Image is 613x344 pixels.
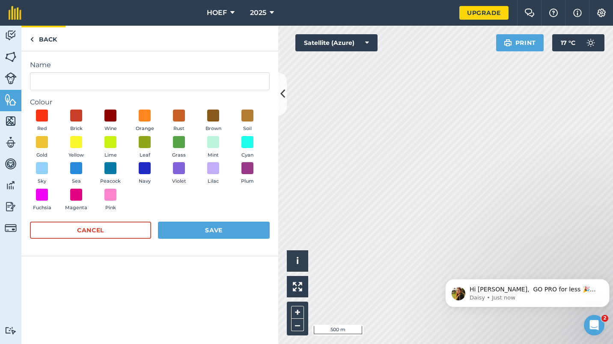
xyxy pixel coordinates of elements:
img: svg+xml;base64,PD94bWwgdmVyc2lvbj0iMS4wIiBlbmNvZGluZz0idXRmLTgiPz4KPCEtLSBHZW5lcmF0b3I6IEFkb2JlIE... [5,326,17,335]
span: Rust [173,125,184,133]
button: i [287,250,308,272]
span: Fuchsia [33,204,51,212]
button: Peacock [98,162,122,185]
img: svg+xml;base64,PHN2ZyB4bWxucz0iaHR0cDovL3d3dy53My5vcmcvMjAwMC9zdmciIHdpZHRoPSI1NiIgaGVpZ2h0PSI2MC... [5,50,17,63]
button: Brown [201,110,225,133]
img: Four arrows, one pointing top left, one top right, one bottom right and the last bottom left [293,282,302,291]
button: – [291,319,304,331]
span: Leaf [140,151,150,159]
img: svg+xml;base64,PD94bWwgdmVyc2lvbj0iMS4wIiBlbmNvZGluZz0idXRmLTgiPz4KPCEtLSBHZW5lcmF0b3I6IEFkb2JlIE... [5,157,17,170]
span: i [296,255,299,266]
button: + [291,306,304,319]
span: Plum [241,178,254,185]
span: Yellow [68,151,84,159]
a: Upgrade [459,6,509,20]
button: Save [158,222,270,239]
span: Hi [PERSON_NAME], GO PRO for less 🎉 Sign up via our website in your first 14 days to save 25%. Up... [28,25,155,151]
button: Satellite (Azure) [295,34,378,51]
button: Fuchsia [30,189,54,212]
button: Yellow [64,136,88,159]
button: Violet [167,162,191,185]
span: Mint [208,151,219,159]
button: Mint [201,136,225,159]
button: Red [30,110,54,133]
button: Print [496,34,544,51]
button: 17 °C [552,34,604,51]
button: Magenta [64,189,88,212]
label: Colour [30,97,270,107]
button: Orange [133,110,157,133]
button: Lilac [201,162,225,185]
img: svg+xml;base64,PHN2ZyB4bWxucz0iaHR0cDovL3d3dy53My5vcmcvMjAwMC9zdmciIHdpZHRoPSI5IiBoZWlnaHQ9IjI0Ii... [30,34,34,44]
button: Navy [133,162,157,185]
button: Rust [167,110,191,133]
span: Brown [205,125,221,133]
img: Two speech bubbles overlapping with the left bubble in the forefront [524,9,535,17]
img: A cog icon [596,9,607,17]
p: Message from Daisy, sent Just now [28,33,157,41]
span: Violet [172,178,186,185]
span: Sea [72,178,81,185]
span: Orange [136,125,154,133]
button: Sky [30,162,54,185]
span: Grass [172,151,186,159]
button: Pink [98,189,122,212]
button: Sea [64,162,88,185]
img: A question mark icon [548,9,559,17]
a: Back [21,26,65,51]
img: svg+xml;base64,PHN2ZyB4bWxucz0iaHR0cDovL3d3dy53My5vcmcvMjAwMC9zdmciIHdpZHRoPSI1NiIgaGVpZ2h0PSI2MC... [5,93,17,106]
span: Cyan [241,151,253,159]
span: Lilac [208,178,219,185]
span: Navy [139,178,151,185]
span: Pink [105,204,116,212]
span: 17 ° C [561,34,575,51]
button: Leaf [133,136,157,159]
span: HOEF [207,8,227,18]
button: Wine [98,110,122,133]
img: svg+xml;base64,PHN2ZyB4bWxucz0iaHR0cDovL3d3dy53My5vcmcvMjAwMC9zdmciIHdpZHRoPSIxNyIgaGVpZ2h0PSIxNy... [573,8,582,18]
button: Gold [30,136,54,159]
button: Cancel [30,222,151,239]
label: Name [30,60,270,70]
button: Lime [98,136,122,159]
button: Grass [167,136,191,159]
button: Soil [235,110,259,133]
img: svg+xml;base64,PD94bWwgdmVyc2lvbj0iMS4wIiBlbmNvZGluZz0idXRmLTgiPz4KPCEtLSBHZW5lcmF0b3I6IEFkb2JlIE... [5,29,17,42]
span: Soil [243,125,252,133]
span: 2025 [250,8,266,18]
img: fieldmargin Logo [9,6,21,20]
span: Wine [104,125,117,133]
span: 2 [601,315,608,322]
span: Sky [38,178,46,185]
img: svg+xml;base64,PD94bWwgdmVyc2lvbj0iMS4wIiBlbmNvZGluZz0idXRmLTgiPz4KPCEtLSBHZW5lcmF0b3I6IEFkb2JlIE... [5,179,17,192]
img: svg+xml;base64,PHN2ZyB4bWxucz0iaHR0cDovL3d3dy53My5vcmcvMjAwMC9zdmciIHdpZHRoPSI1NiIgaGVpZ2h0PSI2MC... [5,115,17,128]
span: Magenta [65,204,87,212]
span: Gold [36,151,48,159]
span: Lime [104,151,117,159]
iframe: Intercom notifications message [442,261,613,321]
img: svg+xml;base64,PD94bWwgdmVyc2lvbj0iMS4wIiBlbmNvZGluZz0idXRmLTgiPz4KPCEtLSBHZW5lcmF0b3I6IEFkb2JlIE... [5,72,17,84]
span: Peacock [100,178,121,185]
img: svg+xml;base64,PD94bWwgdmVyc2lvbj0iMS4wIiBlbmNvZGluZz0idXRmLTgiPz4KPCEtLSBHZW5lcmF0b3I6IEFkb2JlIE... [5,200,17,213]
span: Red [37,125,47,133]
button: Plum [235,162,259,185]
span: Brick [70,125,83,133]
img: svg+xml;base64,PD94bWwgdmVyc2lvbj0iMS4wIiBlbmNvZGluZz0idXRmLTgiPz4KPCEtLSBHZW5lcmF0b3I6IEFkb2JlIE... [5,136,17,149]
iframe: Intercom live chat [584,315,604,335]
img: svg+xml;base64,PD94bWwgdmVyc2lvbj0iMS4wIiBlbmNvZGluZz0idXRmLTgiPz4KPCEtLSBHZW5lcmF0b3I6IEFkb2JlIE... [582,34,599,51]
button: Brick [64,110,88,133]
img: svg+xml;base64,PHN2ZyB4bWxucz0iaHR0cDovL3d3dy53My5vcmcvMjAwMC9zdmciIHdpZHRoPSIxOSIgaGVpZ2h0PSIyNC... [504,38,512,48]
button: Cyan [235,136,259,159]
img: svg+xml;base64,PD94bWwgdmVyc2lvbj0iMS4wIiBlbmNvZGluZz0idXRmLTgiPz4KPCEtLSBHZW5lcmF0b3I6IEFkb2JlIE... [5,222,17,234]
